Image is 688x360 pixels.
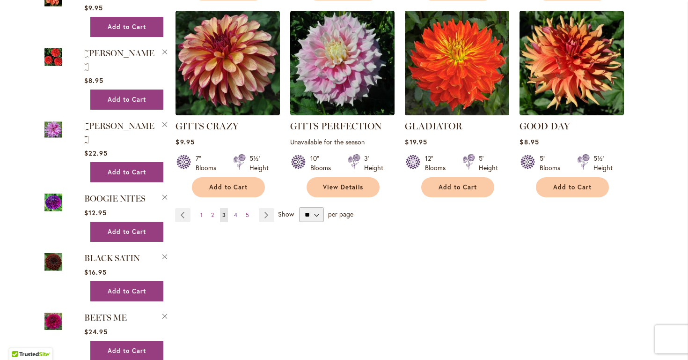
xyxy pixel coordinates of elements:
span: $9.95 [176,137,194,146]
span: $12.95 [84,208,107,217]
button: Add to Cart [90,162,163,182]
img: BEETS ME [44,311,62,332]
button: Add to Cart [536,177,609,197]
span: 4 [234,211,237,218]
a: BEETS ME [84,313,127,323]
button: Add to Cart [90,90,163,110]
span: Add to Cart [108,168,146,176]
span: View Details [323,183,363,191]
div: 12" Blooms [425,154,451,172]
div: 5½' Height [593,154,613,172]
div: 3' Height [364,154,383,172]
span: Add to Cart [108,228,146,236]
button: Add to Cart [90,281,163,301]
button: Add to Cart [90,222,163,242]
img: GOOD DAY [520,11,624,115]
button: Add to Cart [421,177,494,197]
span: Show [278,210,294,218]
a: Gladiator [405,108,509,117]
div: 10" Blooms [310,154,337,172]
a: BENJAMIN MATTHEW [44,46,62,69]
span: $16.95 [84,268,107,277]
a: View Details [307,177,380,197]
span: per page [328,210,353,218]
span: $19.95 [405,137,427,146]
span: Add to Cart [439,183,477,191]
span: Add to Cart [553,183,592,191]
img: GITTS PERFECTION [290,11,395,115]
div: 7" Blooms [196,154,222,172]
img: BENJAMIN MATTHEW [44,46,62,67]
a: [PERSON_NAME] [84,121,154,144]
div: 5' Height [479,154,498,172]
span: $24.95 [84,327,108,336]
span: 2 [211,211,214,218]
span: Add to Cart [108,23,146,31]
iframe: Launch Accessibility Center [7,327,33,353]
p: Unavailable for the season [290,137,395,146]
span: 1 [200,211,203,218]
a: GITTS CRAZY [176,120,239,132]
span: Add to Cart [108,347,146,355]
span: Add to Cart [108,96,146,104]
span: 5 [246,211,249,218]
a: GITTS PERFECTION [290,108,395,117]
a: BLACK SATIN [44,251,62,274]
img: BOOGIE NITES [44,192,62,213]
img: Brandon Michael [44,119,62,140]
a: BLACK SATIN [84,253,140,263]
a: [PERSON_NAME] [84,48,154,72]
a: Gitts Crazy [176,108,280,117]
div: 5" Blooms [540,154,566,172]
button: Add to Cart [90,17,163,37]
span: $8.95 [520,137,539,146]
button: Add to Cart [192,177,265,197]
a: 1 [198,208,205,222]
span: 3 [222,211,226,218]
a: GITTS PERFECTION [290,120,382,132]
a: 5 [243,208,251,222]
span: $8.95 [84,76,103,85]
a: 4 [232,208,240,222]
a: BOOGIE NITES [84,194,146,204]
a: GOOD DAY [520,120,570,132]
a: BOOGIE NITES [44,192,62,215]
a: GLADIATOR [405,120,462,132]
span: $9.95 [84,3,103,12]
img: Gladiator [405,11,509,115]
img: BLACK SATIN [44,251,62,272]
span: Add to Cart [108,287,146,295]
a: GOOD DAY [520,108,624,117]
span: $22.95 [84,149,108,157]
a: 2 [209,208,216,222]
a: BEETS ME [44,311,62,334]
span: Add to Cart [209,183,248,191]
div: 5½' Height [249,154,269,172]
img: Gitts Crazy [176,11,280,115]
a: Brandon Michael [44,119,62,142]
